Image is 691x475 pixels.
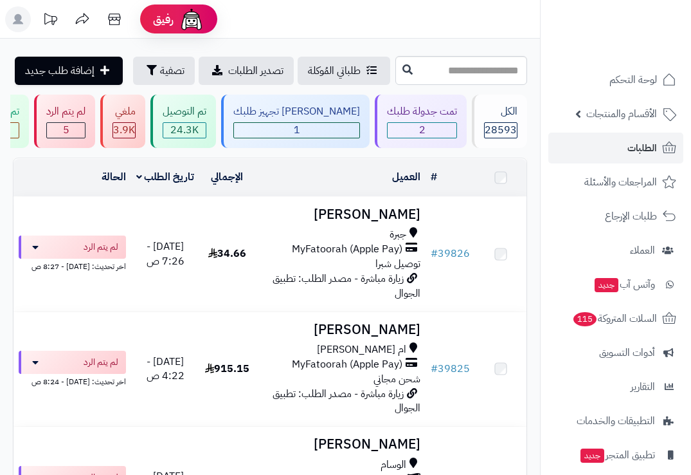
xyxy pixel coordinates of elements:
span: زيارة مباشرة - مصدر الطلب: تطبيق الجوال [273,386,420,416]
a: السلات المتروكة115 [548,303,683,334]
span: طلباتي المُوكلة [308,63,361,79]
span: [DATE] - 7:26 ص [147,239,184,269]
span: توصيل شبرا [375,256,420,272]
span: [DATE] - 4:22 ص [147,354,184,384]
span: أدوات التسويق [599,344,655,362]
div: 24327 [163,123,206,138]
span: 1 [234,123,359,138]
span: ام [PERSON_NAME] [317,342,406,357]
h3: [PERSON_NAME] [260,207,420,222]
span: MyFatoorah (Apple Pay) [292,357,402,372]
span: زيارة مباشرة - مصدر الطلب: تطبيق الجوال [273,271,420,301]
a: العملاء [548,235,683,266]
h3: [PERSON_NAME] [260,322,420,337]
span: لوحة التحكم [609,71,657,89]
a: الطلبات [548,133,683,163]
span: لم يتم الرد [84,356,118,369]
span: تصفية [160,63,184,79]
a: #39825 [431,361,470,377]
a: التقارير [548,371,683,402]
div: تمت جدولة طلبك [387,104,457,119]
a: التطبيقات والخدمات [548,405,683,436]
a: العميل [392,169,420,185]
a: طلباتي المُوكلة [298,57,390,85]
span: تصدير الطلبات [228,63,283,79]
a: الحالة [102,169,126,185]
span: التطبيقات والخدمات [577,412,655,430]
span: الطلبات [627,139,657,157]
a: إضافة طلب جديد [15,57,123,85]
span: 2 [388,123,456,138]
span: # [431,361,438,377]
a: تحديثات المنصة [34,6,66,35]
span: المراجعات والأسئلة [584,173,657,191]
span: 915.15 [205,361,249,377]
span: الوسام [381,458,406,472]
a: لوحة التحكم [548,64,683,95]
a: أدوات التسويق [548,337,683,368]
span: جبرة [390,227,406,242]
span: التقارير [631,378,655,396]
span: جديد [595,278,618,292]
span: 5 [47,123,85,138]
a: طلبات الإرجاع [548,201,683,232]
a: #39826 [431,246,470,261]
span: الأقسام والمنتجات [586,105,657,123]
span: 24.3K [163,123,206,138]
span: لم يتم الرد [84,241,118,254]
div: ملغي [112,104,136,119]
a: الكل28593 [469,95,530,148]
span: جديد [580,449,604,463]
div: 3881 [113,123,135,138]
a: تصدير الطلبات [199,57,294,85]
a: ملغي 3.9K [98,95,148,148]
a: # [431,169,437,185]
a: الإجمالي [211,169,243,185]
span: 34.66 [208,246,246,261]
div: الكل [484,104,517,119]
a: المراجعات والأسئلة [548,167,683,198]
div: لم يتم الرد [46,104,85,119]
span: طلبات الإرجاع [605,207,657,225]
span: تطبيق المتجر [579,446,655,464]
a: تطبيق المتجرجديد [548,440,683,470]
span: العملاء [630,241,655,259]
div: اخر تحديث: [DATE] - 8:27 ص [19,259,126,272]
span: وآتس آب [593,275,655,293]
button: تصفية [133,57,195,85]
a: [PERSON_NAME] تجهيز طلبك 1 [219,95,372,148]
img: logo-2.png [604,32,679,59]
h3: [PERSON_NAME] [260,437,420,452]
a: تمت جدولة طلبك 2 [372,95,469,148]
img: ai-face.png [179,6,204,32]
div: [PERSON_NAME] تجهيز طلبك [233,104,360,119]
a: تاريخ الطلب [136,169,195,185]
span: 28593 [485,123,517,138]
span: رفيق [153,12,174,27]
div: تم التوصيل [163,104,206,119]
a: وآتس آبجديد [548,269,683,300]
span: MyFatoorah (Apple Pay) [292,242,402,257]
span: شحن مجاني [373,371,420,387]
div: اخر تحديث: [DATE] - 8:24 ص [19,374,126,387]
a: تم التوصيل 24.3K [148,95,219,148]
a: لم يتم الرد 5 [31,95,98,148]
span: 115 [573,312,597,326]
span: السلات المتروكة [572,310,657,328]
span: # [431,246,438,261]
span: 3.9K [113,123,135,138]
span: إضافة طلب جديد [25,63,94,79]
